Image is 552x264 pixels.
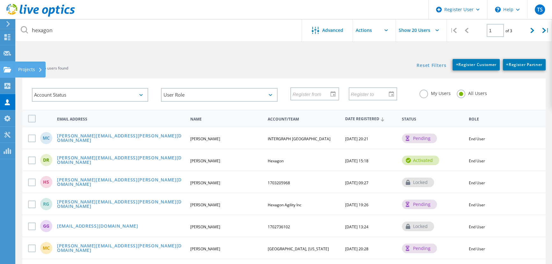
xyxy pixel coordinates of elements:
[43,246,50,250] span: MC
[345,117,396,121] span: Date Registered
[345,158,368,164] span: [DATE] 15:18
[469,136,485,142] span: End User
[457,90,487,96] label: All Users
[57,156,185,165] a: [PERSON_NAME][EMAIL_ADDRESS][PERSON_NAME][DOMAIN_NAME]
[469,246,485,252] span: End User
[469,224,485,230] span: End User
[291,88,334,100] input: Register from
[190,117,262,121] span: Name
[402,134,437,143] div: pending
[447,19,460,42] div: |
[268,180,290,186] span: 1703205968
[345,202,368,208] span: [DATE] 19:26
[6,13,75,18] a: Live Optics Dashboard
[402,178,434,187] div: locked
[345,180,368,186] span: [DATE] 09:27
[506,62,509,67] b: +
[43,224,49,228] span: GG
[42,65,68,71] span: 56 users found
[190,180,220,186] span: [PERSON_NAME]
[43,202,49,206] span: RG
[190,224,220,230] span: [PERSON_NAME]
[503,59,546,70] a: +Register Partner
[537,7,542,12] span: TS
[268,202,301,208] span: Hexagon Agility Inc
[469,158,485,164] span: End User
[345,224,368,230] span: [DATE] 13:24
[190,158,220,164] span: [PERSON_NAME]
[456,62,458,67] b: +
[57,224,138,229] a: [EMAIL_ADDRESS][DOMAIN_NAME]
[268,158,284,164] span: Hexagon
[57,134,185,143] a: [PERSON_NAME][EMAIL_ADDRESS][PERSON_NAME][DOMAIN_NAME]
[419,90,450,96] label: My Users
[268,224,290,230] span: 1702736102
[32,88,148,102] div: Account Status
[43,158,49,162] span: DR
[190,246,220,252] span: [PERSON_NAME]
[190,202,220,208] span: [PERSON_NAME]
[57,244,185,253] a: [PERSON_NAME][EMAIL_ADDRESS][PERSON_NAME][DOMAIN_NAME]
[345,136,368,142] span: [DATE] 20:21
[539,19,552,42] div: |
[16,19,302,41] input: Search users by name, email, company, etc.
[322,28,343,33] span: Advanced
[469,202,485,208] span: End User
[402,156,439,165] div: activated
[469,180,485,186] span: End User
[402,222,434,231] div: locked
[402,244,437,253] div: pending
[402,117,463,121] span: Status
[43,136,50,140] span: MC
[18,67,42,72] div: Projects
[495,7,501,12] svg: \n
[57,117,185,121] span: Email Address
[402,200,437,209] div: pending
[456,62,497,67] span: Register Customer
[161,88,277,102] div: User Role
[506,62,542,67] span: Register Partner
[349,88,392,100] input: Register to
[345,246,368,252] span: [DATE] 20:28
[268,246,329,252] span: [GEOGRAPHIC_DATA], [US_STATE]
[417,63,446,69] a: Reset Filters
[505,28,512,33] span: of 3
[57,200,185,209] a: [PERSON_NAME][EMAIL_ADDRESS][PERSON_NAME][DOMAIN_NAME]
[43,180,49,184] span: Hs
[57,178,185,187] a: [PERSON_NAME][EMAIL_ADDRESS][PERSON_NAME][DOMAIN_NAME]
[268,136,330,142] span: INTERGRAPH [GEOGRAPHIC_DATA]
[453,59,500,70] a: +Register Customer
[190,136,220,142] span: [PERSON_NAME]
[469,117,536,121] span: Role
[268,117,340,121] span: Account/Team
